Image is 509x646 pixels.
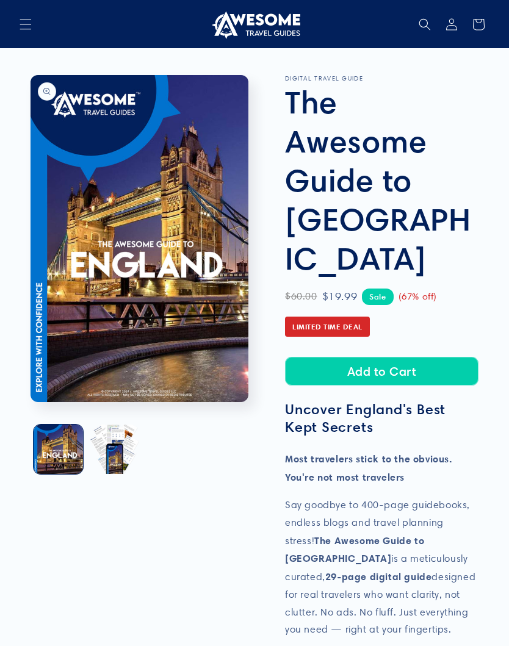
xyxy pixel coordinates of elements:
[34,425,83,474] button: Load image 1 in gallery view
[322,287,358,306] span: $19.99
[285,453,452,483] strong: Most travelers stick to the obvious. You're not most travelers
[31,75,254,477] media-gallery: Gallery Viewer
[204,5,305,43] a: Awesome Travel Guides
[285,357,478,386] button: Add to Cart
[285,497,478,639] p: Say goodbye to 400-page guidebooks, endless blogs and travel planning stress! is a meticulously c...
[411,11,438,38] summary: Search
[209,10,300,39] img: Awesome Travel Guides
[12,11,39,38] summary: Menu
[285,534,424,565] strong: The Awesome Guide to [GEOGRAPHIC_DATA]
[285,401,478,436] h3: Uncover England's Best Kept Secrets
[285,82,478,278] h1: The Awesome Guide to [GEOGRAPHIC_DATA]
[399,289,437,305] span: (67% off)
[285,317,370,337] span: Limited Time Deal
[325,570,432,583] strong: 29-page digital guide
[362,289,393,305] span: Sale
[285,288,317,306] span: $60.00
[285,75,478,82] p: DIGITAL TRAVEL GUIDE
[89,425,139,474] button: Load image 2 in gallery view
